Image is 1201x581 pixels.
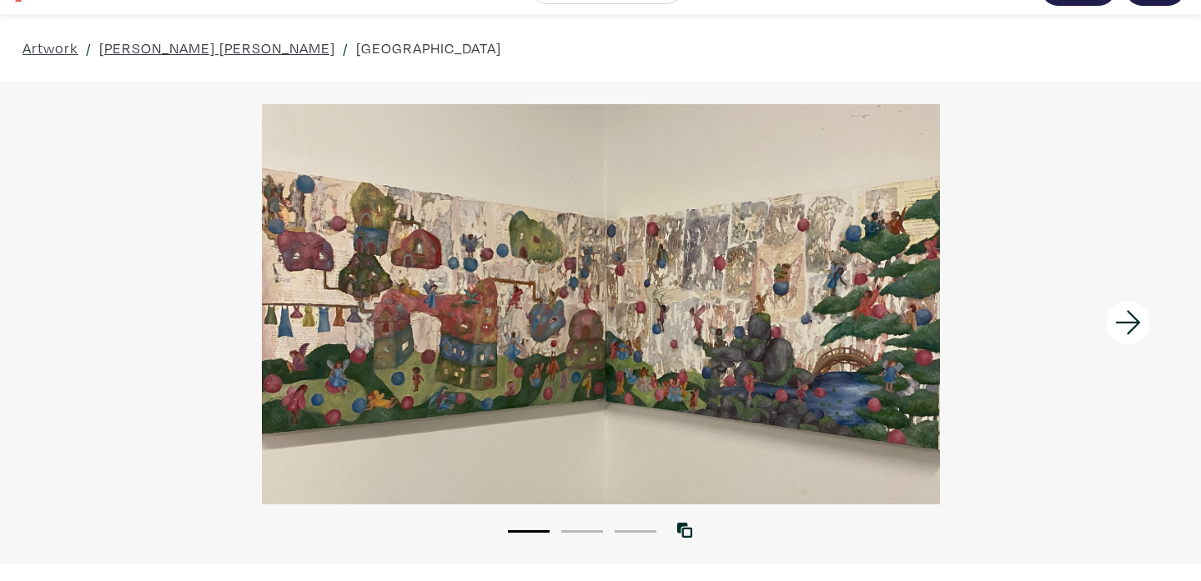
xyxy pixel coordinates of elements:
[23,37,78,59] a: Artwork
[508,530,550,533] button: 1 of 3
[86,37,92,59] span: /
[99,37,335,59] a: [PERSON_NAME] [PERSON_NAME]
[356,37,501,59] a: [GEOGRAPHIC_DATA]
[561,530,603,533] button: 2 of 3
[343,37,349,59] span: /
[615,530,656,533] button: 3 of 3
